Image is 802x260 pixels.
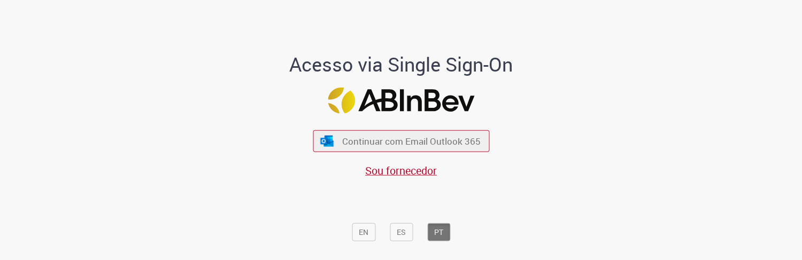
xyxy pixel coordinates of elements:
[352,223,375,241] button: EN
[390,223,413,241] button: ES
[313,130,489,152] button: ícone Azure/Microsoft 360 Continuar com Email Outlook 365
[342,135,481,147] span: Continuar com Email Outlook 365
[328,88,474,114] img: Logo ABInBev
[365,163,437,178] a: Sou fornecedor
[253,53,550,75] h1: Acesso via Single Sign-On
[320,135,335,146] img: ícone Azure/Microsoft 360
[427,223,450,241] button: PT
